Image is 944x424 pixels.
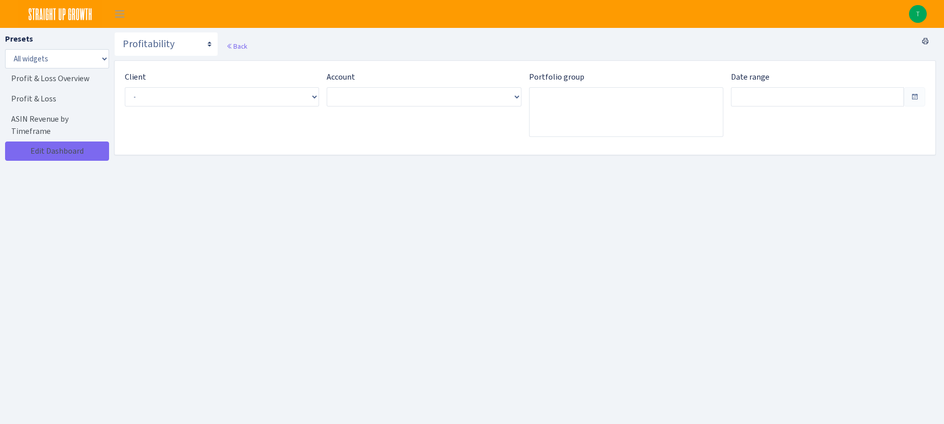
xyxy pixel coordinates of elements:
[529,71,584,83] label: Portfolio group
[731,71,770,83] label: Date range
[5,142,109,161] a: Edit Dashboard
[5,33,33,45] label: Presets
[909,5,927,23] img: Tom First
[909,5,927,23] a: T
[5,89,107,109] a: Profit & Loss
[125,71,146,83] label: Client
[5,109,107,142] a: ASIN Revenue by Timeframe
[107,6,132,22] button: Toggle navigation
[226,42,247,51] a: Back
[5,68,107,89] a: Profit & Loss Overview
[327,71,355,83] label: Account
